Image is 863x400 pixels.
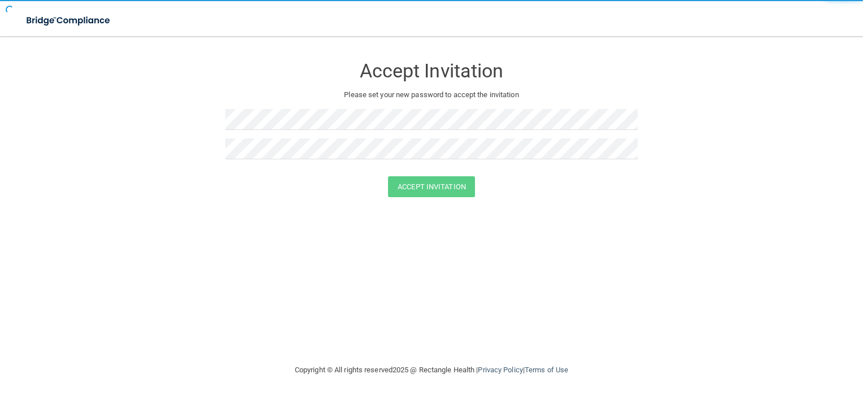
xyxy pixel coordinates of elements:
[17,9,121,32] img: bridge_compliance_login_screen.278c3ca4.svg
[225,60,638,81] h3: Accept Invitation
[478,366,522,374] a: Privacy Policy
[225,352,638,388] div: Copyright © All rights reserved 2025 @ Rectangle Health | |
[388,176,475,197] button: Accept Invitation
[525,366,568,374] a: Terms of Use
[234,88,629,102] p: Please set your new password to accept the invitation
